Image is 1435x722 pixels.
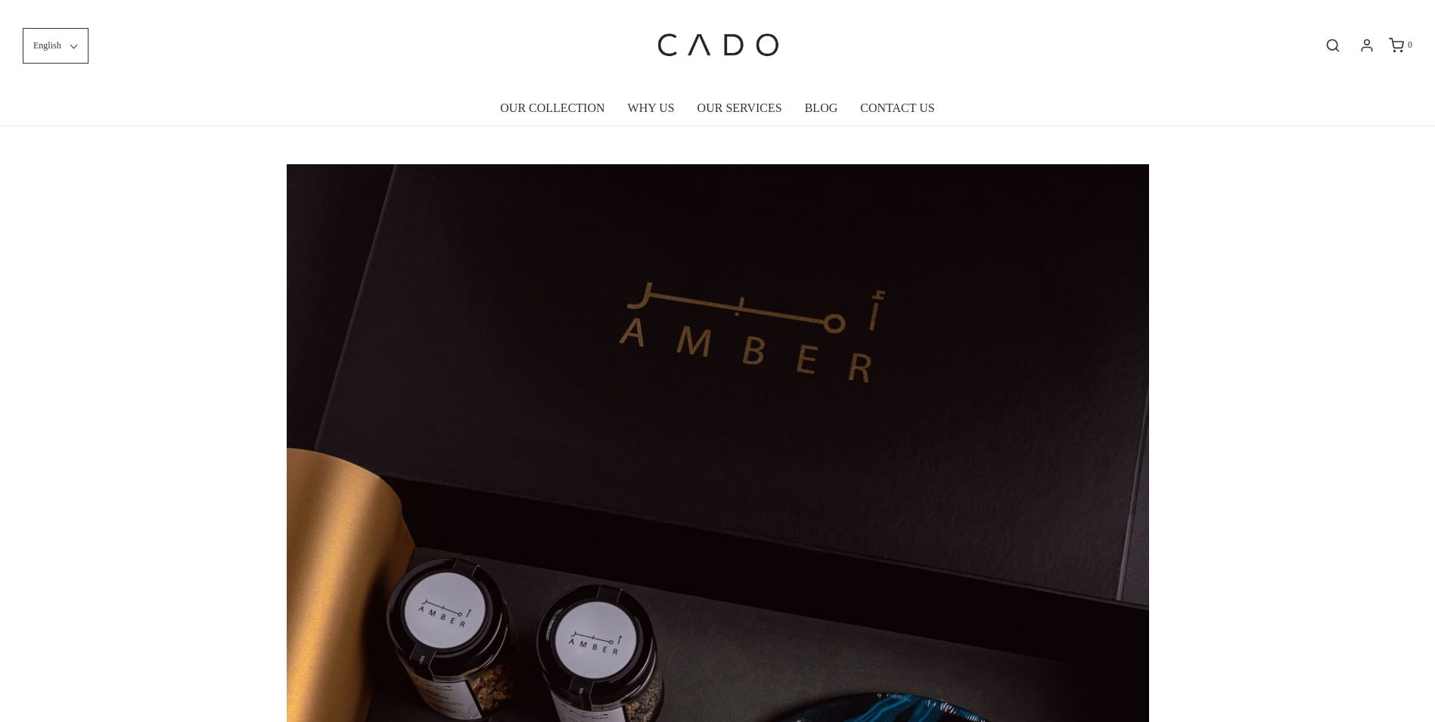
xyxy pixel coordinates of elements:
[697,91,782,126] a: OUR SERVICES
[1319,37,1346,54] button: Open search bar
[33,39,61,53] span: English
[1408,39,1412,50] span: 0
[628,91,675,126] a: WHY US
[23,28,89,64] button: English
[805,91,838,126] a: BLOG
[1387,38,1412,53] a: 0
[653,11,781,79] img: cadogifting
[860,91,934,126] a: CONTACT US
[500,91,604,126] a: OUR COLLECTION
